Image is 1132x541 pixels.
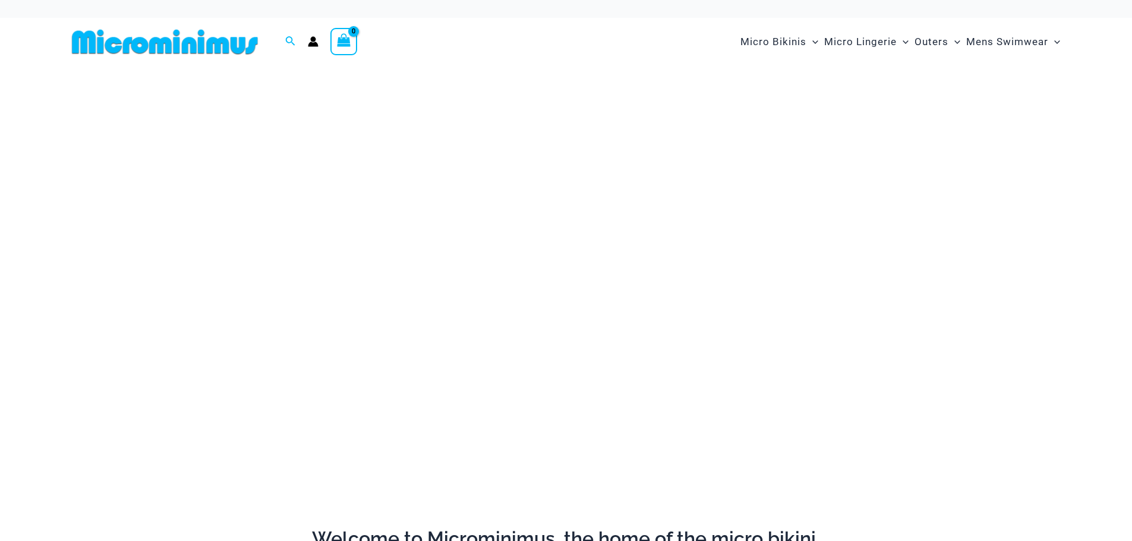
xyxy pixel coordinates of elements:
[821,24,912,60] a: Micro LingerieMenu ToggleMenu Toggle
[915,27,948,57] span: Outers
[912,24,963,60] a: OutersMenu ToggleMenu Toggle
[806,27,818,57] span: Menu Toggle
[737,24,821,60] a: Micro BikinisMenu ToggleMenu Toggle
[330,28,358,55] a: View Shopping Cart, empty
[67,29,263,55] img: MM SHOP LOGO FLAT
[740,27,806,57] span: Micro Bikinis
[963,24,1063,60] a: Mens SwimwearMenu ToggleMenu Toggle
[948,27,960,57] span: Menu Toggle
[1048,27,1060,57] span: Menu Toggle
[824,27,897,57] span: Micro Lingerie
[966,27,1048,57] span: Mens Swimwear
[897,27,909,57] span: Menu Toggle
[308,36,319,47] a: Account icon link
[285,34,296,49] a: Search icon link
[736,22,1065,62] nav: Site Navigation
